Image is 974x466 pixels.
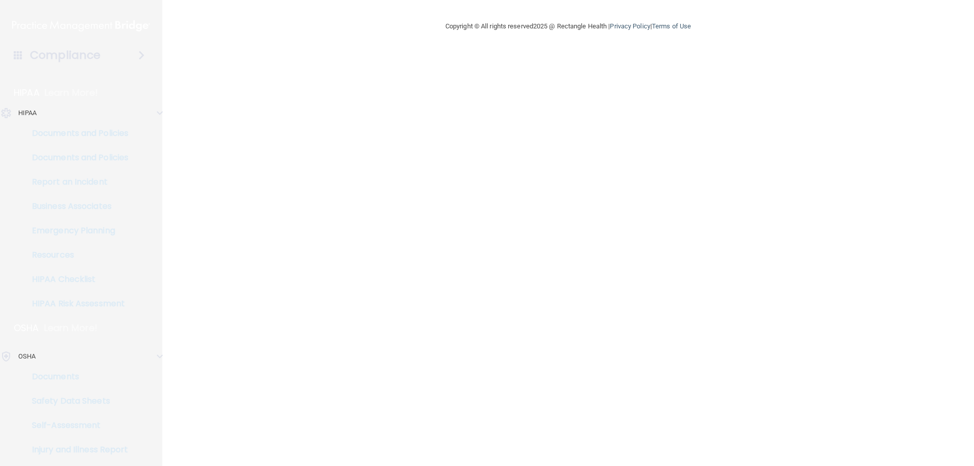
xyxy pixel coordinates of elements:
h4: Compliance [30,48,100,62]
p: Injury and Illness Report [7,445,145,455]
a: Privacy Policy [610,22,650,30]
p: HIPAA Checklist [7,274,145,284]
p: Documents [7,372,145,382]
p: Safety Data Sheets [7,396,145,406]
p: Learn More! [44,322,98,334]
p: Documents and Policies [7,153,145,163]
p: Business Associates [7,201,145,211]
p: OSHA [14,322,39,334]
p: Resources [7,250,145,260]
div: Copyright © All rights reserved 2025 @ Rectangle Health | | [383,10,753,43]
p: HIPAA [18,107,37,119]
img: PMB logo [12,16,150,36]
p: HIPAA [14,87,40,99]
p: HIPAA Risk Assessment [7,299,145,309]
p: OSHA [18,350,36,363]
a: Terms of Use [652,22,691,30]
p: Documents and Policies [7,128,145,138]
p: Emergency Planning [7,226,145,236]
p: Report an Incident [7,177,145,187]
p: Learn More! [45,87,98,99]
p: Self-Assessment [7,420,145,431]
